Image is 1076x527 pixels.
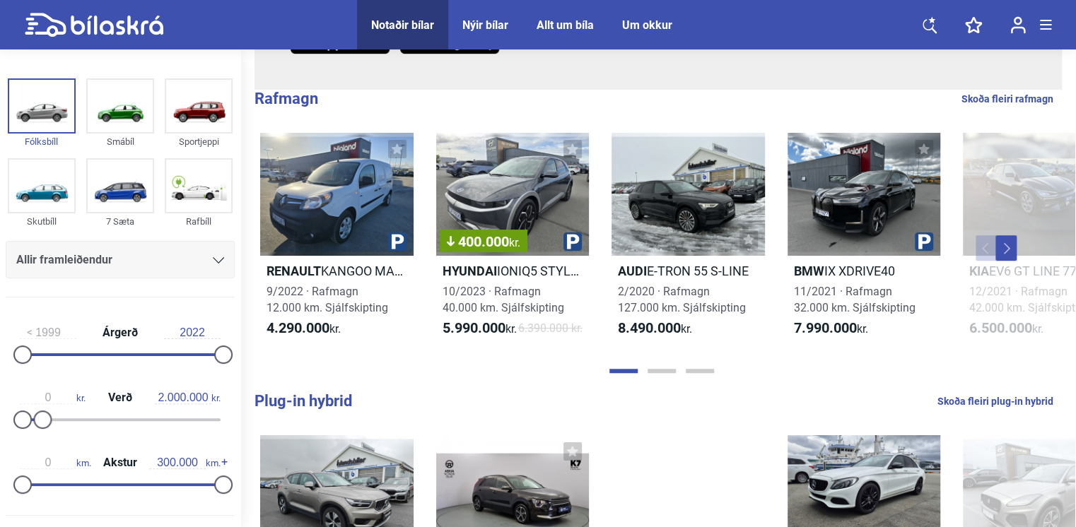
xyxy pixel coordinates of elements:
[969,320,1043,337] span: kr.
[443,319,505,336] b: 5.990.000
[788,263,941,279] h2: IX XDRIVE40
[1010,16,1026,34] img: user-login.svg
[267,319,329,336] b: 4.290.000
[443,320,517,337] span: kr.
[622,18,672,32] a: Um okkur
[8,134,76,150] div: Fólksbíll
[443,285,564,314] span: 10/2023 · Rafmagn 40.000 km. Sjálfskipting
[20,391,86,404] span: kr.
[447,235,520,249] span: 400.000
[937,392,1053,410] a: Skoða fleiri plug-in hybrid
[8,213,76,230] div: Skutbíll
[686,369,714,373] button: Page 3
[969,319,1032,336] b: 6.500.000
[961,90,1053,108] a: Skoða fleiri rafmagn
[509,236,520,249] span: kr.
[618,263,647,278] b: Audi
[788,133,941,349] a: BMWIX XDRIVE4011/2021 · Rafmagn32.000 km. Sjálfskipting7.990.000kr.
[648,369,676,373] button: Page 2
[16,250,112,270] span: Allir framleiðendur
[100,457,141,468] span: Akstur
[165,213,233,230] div: Rafbíll
[618,319,681,336] b: 8.490.000
[267,285,388,314] span: 9/2022 · Rafmagn 12.000 km. Sjálfskipting
[267,320,341,337] span: kr.
[618,320,692,337] span: kr.
[436,133,590,349] a: 400.000kr.HyundaiIONIQ5 STYLE 77KWH10/2023 · Rafmagn40.000 km. Sjálfskipting5.990.000kr.6.390.000...
[518,320,583,337] span: 6.390.000 kr.
[255,392,352,410] b: Plug-in hybrid
[609,369,638,373] button: Page 1
[612,263,765,279] h2: E-TRON 55 S-LINE
[86,213,154,230] div: 7 Sæta
[20,456,91,469] span: km.
[436,263,590,279] h2: IONIQ5 STYLE 77KWH
[794,319,857,336] b: 7.990.000
[105,392,136,403] span: Verð
[443,263,497,278] b: Hyundai
[462,18,508,32] a: Nýir bílar
[618,285,746,314] span: 2/2020 · Rafmagn 127.000 km. Sjálfskipting
[86,134,154,150] div: Smábíl
[969,263,989,278] b: Kia
[794,320,868,337] span: kr.
[99,327,141,338] span: Árgerð
[976,235,997,261] button: Previous
[155,391,221,404] span: kr.
[537,18,594,32] a: Allt um bíla
[260,133,414,349] a: RenaultKANGOO MAXI 33KWH9/2022 · Rafmagn12.000 km. Sjálfskipting4.290.000kr.
[165,134,233,150] div: Sportjeppi
[255,90,318,107] b: Rafmagn
[794,285,916,314] span: 11/2021 · Rafmagn 32.000 km. Sjálfskipting
[260,263,414,279] h2: KANGOO MAXI 33KWH
[267,263,321,278] b: Renault
[612,133,765,349] a: AudiE-TRON 55 S-LINE2/2020 · Rafmagn127.000 km. Sjálfskipting8.490.000kr.
[794,263,824,278] b: BMW
[149,456,221,469] span: km.
[995,235,1017,261] button: Next
[371,18,434,32] a: Notaðir bílar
